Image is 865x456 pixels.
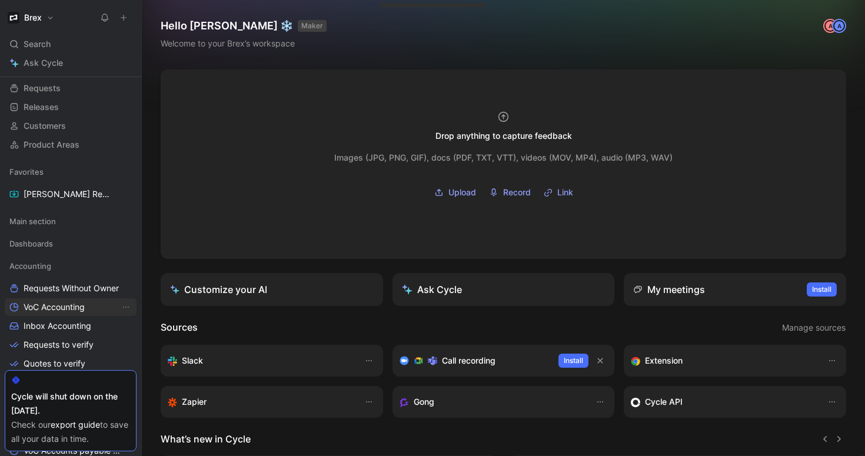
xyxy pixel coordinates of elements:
[430,184,480,201] button: Upload
[24,282,119,294] span: Requests Without Owner
[24,320,91,332] span: Inbox Accounting
[8,12,19,24] img: Brex
[9,215,56,227] span: Main section
[24,188,109,200] span: [PERSON_NAME] Request
[5,98,137,116] a: Releases
[334,151,673,165] div: Images (JPG, PNG, GIF), docs (PDF, TXT, VTT), videos (MOV, MP4), audio (MP3, WAV)
[400,354,550,368] div: Record & transcribe meetings from Zoom, Meet & Teams.
[392,273,615,306] button: Ask Cycle
[5,336,137,354] a: Requests to verify
[24,358,85,370] span: Quotes to verify
[5,212,137,234] div: Main section
[402,282,462,297] div: Ask Cycle
[5,257,137,275] div: Accounting
[5,136,137,154] a: Product Areas
[5,279,137,297] a: Requests Without Owner
[557,185,573,199] span: Link
[485,184,535,201] button: Record
[5,35,137,53] div: Search
[24,339,94,351] span: Requests to verify
[9,238,53,249] span: Dashboards
[824,20,836,32] div: A
[448,185,476,199] span: Upload
[564,355,583,367] span: Install
[161,19,327,33] h1: Hello [PERSON_NAME] ❄️
[24,120,66,132] span: Customers
[631,354,816,368] div: Capture feedback from anywhere on the web
[540,184,577,201] button: Link
[442,354,495,368] h3: Call recording
[558,354,588,368] button: Install
[5,9,57,26] button: BrexBrex
[24,56,63,70] span: Ask Cycle
[833,20,845,32] div: A
[9,166,44,178] span: Favorites
[5,117,137,135] a: Customers
[807,282,837,297] button: Install
[182,395,207,409] h3: Zapier
[5,79,137,97] a: Requests
[161,36,327,51] div: Welcome to your Brex’s workspace
[782,321,846,335] span: Manage sources
[170,282,267,297] div: Customize your AI
[400,395,584,409] div: Capture feedback from your incoming calls
[503,185,531,199] span: Record
[781,320,846,335] button: Manage sources
[5,257,137,391] div: AccountingRequests Without OwnerVoC AccountingView actionsInbox AccountingRequests to verifyQuote...
[161,273,383,306] a: Customize your AI
[5,235,137,256] div: Dashboards
[645,354,683,368] h3: Extension
[182,354,203,368] h3: Slack
[120,301,132,313] button: View actions
[5,298,137,316] a: VoC AccountingView actions
[11,418,130,446] div: Check our to save all your data in time.
[24,139,79,151] span: Product Areas
[24,301,85,313] span: VoC Accounting
[161,432,251,446] h2: What’s new in Cycle
[631,395,816,409] div: Sync customers & send feedback from custom sources. Get inspired by our favorite use case
[161,320,198,335] h2: Sources
[5,317,137,335] a: Inbox Accounting
[168,354,352,368] div: Sync your customers, send feedback and get updates in Slack
[24,82,61,94] span: Requests
[5,54,137,72] a: Ask Cycle
[812,284,831,295] span: Install
[5,185,137,203] a: [PERSON_NAME] Request
[645,395,683,409] h3: Cycle API
[5,355,137,372] a: Quotes to verify
[24,37,51,51] span: Search
[168,395,352,409] div: Capture feedback from thousands of sources with Zapier (survey results, recordings, sheets, etc).
[11,390,130,418] div: Cycle will shut down on the [DATE].
[9,260,51,272] span: Accounting
[633,282,705,297] div: My meetings
[24,12,42,23] h1: Brex
[435,129,572,143] div: Drop anything to capture feedback
[5,163,137,181] div: Favorites
[298,20,327,32] button: MAKER
[51,420,100,430] a: export guide
[5,212,137,230] div: Main section
[24,101,59,113] span: Releases
[414,395,434,409] h3: Gong
[5,235,137,252] div: Dashboards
